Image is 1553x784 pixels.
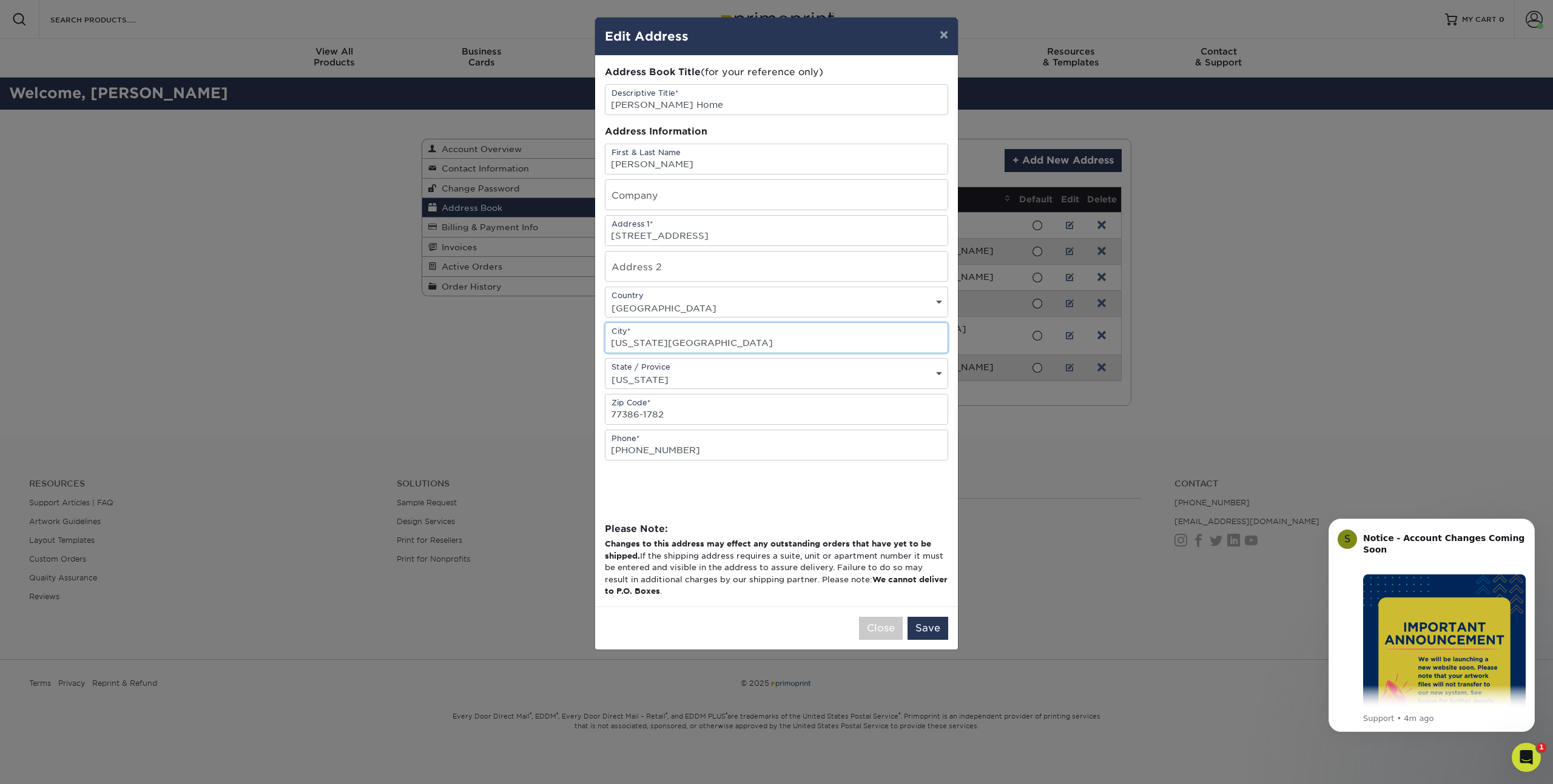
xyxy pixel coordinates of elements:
iframe: reCAPTCHA [605,460,789,508]
span: Address Book Title [605,66,701,78]
div: Address Information [605,125,948,139]
iframe: Intercom notifications message [1310,500,1553,751]
b: We cannot deliver to P.O. Boxes [605,575,948,596]
span: 1 [1537,743,1546,752]
button: Save [908,617,948,640]
button: Close [859,617,903,640]
strong: Please Note: [605,523,668,534]
h4: Edit Address [605,27,948,45]
iframe: Intercom live chat [1512,743,1541,772]
div: (for your reference only) [605,65,948,79]
b: Changes to this address may effect any outstanding orders that have yet to be shipped. [605,539,931,560]
button: × [930,18,958,51]
div: If the shipping address requires a suite, unit or apartment number it must be entered and visible... [605,538,948,597]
